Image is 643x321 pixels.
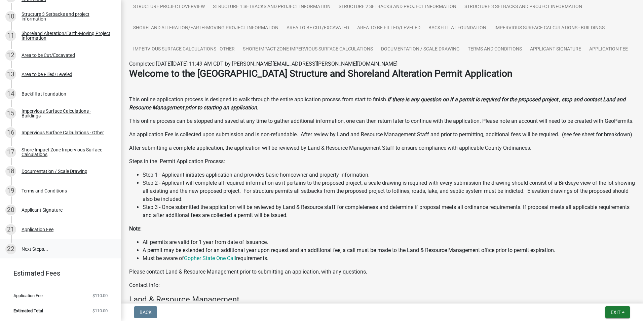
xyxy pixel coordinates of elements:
div: 22 [5,244,16,254]
div: 15 [5,108,16,119]
div: Area to be Cut/Excavated [22,53,75,58]
div: Backfill at foundation [22,92,66,96]
span: Estimated Total [13,309,43,313]
div: 14 [5,88,16,99]
div: 21 [5,224,16,235]
div: 16 [5,127,16,138]
li: Must be aware of requirements. [143,254,635,262]
p: Contact Info: [129,281,635,289]
p: Steps in the Permit Application Process: [129,157,635,166]
p: An application Fee is collected upon submission and is non-refundable. After review by Land and R... [129,131,635,139]
a: Documentation / Scale Drawing [377,39,464,60]
span: Completed [DATE][DATE] 11:49 AM CDT by [PERSON_NAME][EMAIL_ADDRESS][PERSON_NAME][DOMAIN_NAME] [129,61,398,67]
li: All permits are valid for 1 year from date of issuance. [143,238,635,246]
span: $110.00 [92,309,108,313]
a: Terms and Conditions [464,39,526,60]
a: Applicant Signature [526,39,585,60]
a: Area to be Cut/Excavated [282,17,353,39]
p: This online application process is designed to walk through the entire application process from s... [129,96,635,112]
span: Application Fee [13,293,43,298]
p: This online process can be stopped and saved at any time to gather additional information, one ca... [129,117,635,125]
div: 12 [5,50,16,61]
a: Shoreland Alteration/Earth-Moving Project Information [129,17,282,39]
a: Application Fee [585,39,632,60]
a: Estimated Fees [5,266,110,280]
p: Please contact Land & Resource Management prior to submitting an application, with any questions. [129,268,635,276]
li: A permit may be extended for an additional year upon request and an additional fee, a call must b... [143,246,635,254]
div: 11 [5,30,16,41]
div: 13 [5,69,16,80]
a: Area to be Filled/Leveled [353,17,424,39]
a: Impervious Surface Calculations - Other [129,39,239,60]
a: Shore Impact Zone Impervious Surface Calculations [239,39,377,60]
div: 17 [5,147,16,157]
button: Exit [605,306,630,318]
span: Exit [611,310,620,315]
a: Impervious Surface Calculations - Buildings [490,17,609,39]
div: 19 [5,185,16,196]
div: 18 [5,166,16,177]
div: Shoreland Alteration/Earth-Moving Project Information [22,31,110,40]
div: Impervious Surface Calculations - Other [22,130,104,135]
span: Back [140,310,152,315]
button: Back [134,306,157,318]
div: Area to be Filled/Leveled [22,72,72,77]
strong: If there is any question on if a permit is required for the proposed project , stop and contact L... [129,96,626,111]
strong: Welcome to the [GEOGRAPHIC_DATA] Structure and Shoreland Alteration Permit Application [129,68,512,79]
div: Structure 3 Setbacks and project information [22,12,110,21]
a: Gopher State One Call [184,255,236,261]
span: $110.00 [92,293,108,298]
li: Step 3 - Once submitted the application will be reviewed by Land & Resource staff for completenes... [143,203,635,219]
strong: Note: [129,225,142,232]
a: Backfill at foundation [424,17,490,39]
div: Documentation / Scale Drawing [22,169,87,174]
div: Shore Impact Zone Impervious Surface Calculations [22,147,110,157]
div: 10 [5,11,16,22]
div: Impervious Surface Calculations - Buildings [22,109,110,118]
div: Terms and Conditions [22,188,67,193]
div: Application Fee [22,227,53,232]
div: 20 [5,205,16,215]
div: Applicant Signature [22,208,63,212]
h4: Land & Resource Management [129,295,635,305]
li: Step 2 - Applicant will complete all required information as it pertains to the proposed project,... [143,179,635,203]
p: After submitting a complete application, the application will be reviewed by Land & Resource Mana... [129,144,635,152]
li: Step 1 - Applicant initiates application and provides basic homeowner and property information. [143,171,635,179]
